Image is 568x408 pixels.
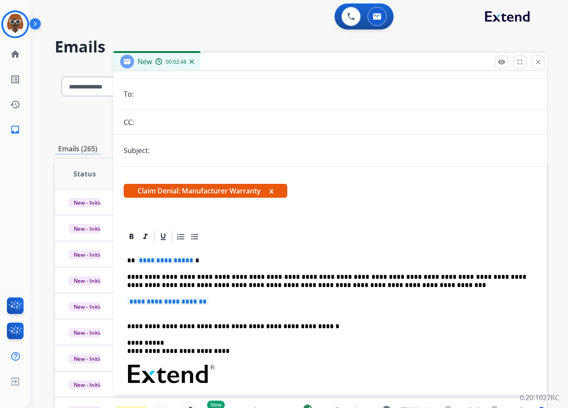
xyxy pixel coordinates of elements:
span: New - Initial [69,380,109,389]
mat-icon: home [10,49,20,59]
div: Italic [139,230,152,243]
p: Subject: [124,145,150,156]
button: x [269,186,273,196]
span: New - Initial [69,224,109,233]
p: CC: [124,117,134,127]
mat-icon: fullscreen [516,58,524,66]
span: New - Initial [69,302,109,311]
h2: Emails [55,38,547,55]
span: New - Initial [69,198,109,207]
span: New - Initial [69,354,109,363]
div: Underline [157,230,170,243]
p: To: [124,89,134,99]
span: Status [73,169,96,179]
mat-icon: close [534,58,542,66]
mat-icon: inbox [10,124,20,135]
mat-icon: history [10,99,20,110]
span: New - Initial [69,276,109,285]
div: Bold [125,230,138,243]
span: New - Initial [69,250,109,259]
p: Emails (265) [55,144,101,154]
span: Claim Denial: Manufacturer Warranty [124,184,287,198]
div: Ordered List [174,230,187,243]
mat-icon: remove_red_eye [498,58,506,66]
img: avatar [3,12,27,36]
p: 0.20.1027RC [520,392,559,403]
span: New [138,57,152,66]
mat-icon: list_alt [10,74,20,85]
span: New - Initial [69,328,109,337]
span: 00:02:48 [166,59,187,65]
div: Bullet List [188,230,201,243]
